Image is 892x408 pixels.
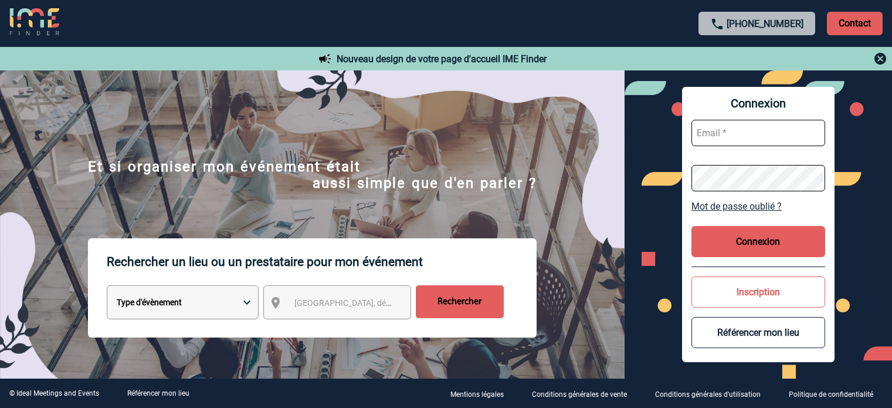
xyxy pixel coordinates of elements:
[691,120,825,146] input: Email *
[523,388,646,399] a: Conditions générales de vente
[691,226,825,257] button: Connexion
[450,390,504,399] p: Mentions légales
[727,18,803,29] a: [PHONE_NUMBER]
[416,285,504,318] input: Rechercher
[127,389,189,397] a: Référencer mon lieu
[827,12,883,35] p: Contact
[655,390,761,399] p: Conditions générales d'utilisation
[691,277,825,308] button: Inscription
[532,390,627,399] p: Conditions générales de vente
[691,201,825,212] a: Mot de passe oublié ?
[789,390,873,399] p: Politique de confidentialité
[441,388,523,399] a: Mentions légales
[710,17,724,31] img: call-24-px.png
[691,96,825,110] span: Connexion
[691,317,825,348] button: Référencer mon lieu
[646,388,779,399] a: Conditions générales d'utilisation
[294,298,457,308] span: [GEOGRAPHIC_DATA], département, région...
[107,238,537,285] p: Rechercher un lieu ou un prestataire pour mon événement
[779,388,892,399] a: Politique de confidentialité
[9,389,99,397] div: © Ideal Meetings and Events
